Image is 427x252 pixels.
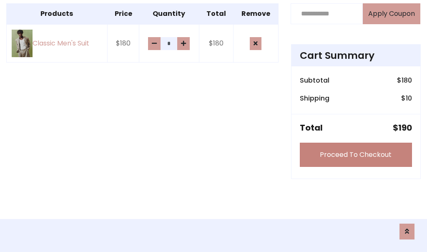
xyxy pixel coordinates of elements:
[139,3,199,24] th: Quantity
[363,3,420,24] button: Apply Coupon
[199,3,233,24] th: Total
[406,93,412,103] span: 10
[398,122,412,134] span: 190
[300,76,329,84] h6: Subtotal
[12,30,102,58] a: Classic Men's Suit
[300,94,329,102] h6: Shipping
[393,123,412,133] h5: $
[199,24,233,63] td: $180
[300,50,412,61] h4: Cart Summary
[7,3,108,24] th: Products
[233,3,278,24] th: Remove
[300,123,323,133] h5: Total
[397,76,412,84] h6: $
[107,24,139,63] td: $180
[401,94,412,102] h6: $
[300,143,412,167] a: Proceed To Checkout
[402,76,412,85] span: 180
[107,3,139,24] th: Price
